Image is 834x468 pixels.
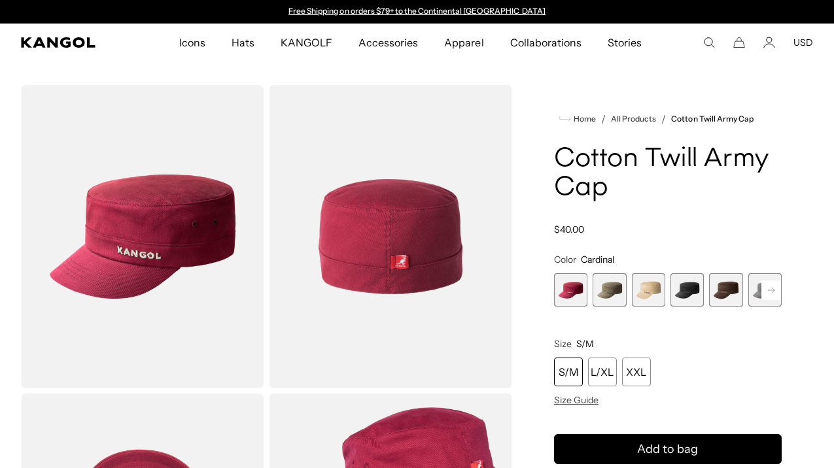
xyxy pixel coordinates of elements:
a: Accessories [345,24,431,61]
a: Home [559,113,596,125]
a: Icons [166,24,218,61]
span: Icons [179,24,205,61]
span: Color [554,254,576,265]
a: Stories [595,24,655,61]
label: Brown [709,273,742,307]
span: Add to bag [637,441,698,458]
span: KANGOLF [281,24,332,61]
div: 2 of 9 [593,273,626,307]
a: Account [763,37,775,48]
summary: Search here [703,37,715,48]
label: Green [593,273,626,307]
a: All Products [611,114,656,124]
div: 1 of 2 [283,7,552,17]
label: Beige [632,273,665,307]
span: Cardinal [581,254,614,265]
label: Black [670,273,704,307]
span: Collaborations [510,24,582,61]
div: XXL [622,358,651,386]
div: 4 of 9 [670,273,704,307]
li: / [596,111,606,127]
img: color-cardinal [21,85,264,388]
div: L/XL [588,358,617,386]
span: Size Guide [554,394,599,406]
slideshow-component: Announcement bar [283,7,552,17]
div: 5 of 9 [709,273,742,307]
a: Hats [218,24,268,61]
span: Accessories [358,24,418,61]
div: 1 of 9 [554,273,587,307]
button: Add to bag [554,434,782,464]
nav: breadcrumbs [554,111,782,127]
div: 6 of 9 [748,273,782,307]
span: Apparel [444,24,483,61]
li: / [656,111,666,127]
span: S/M [576,338,594,350]
img: color-cardinal [269,85,512,388]
label: Grey [748,273,782,307]
a: Kangol [21,37,118,48]
button: USD [793,37,813,48]
label: Cardinal [554,273,587,307]
a: Cotton Twill Army Cap [671,114,754,124]
div: S/M [554,358,583,386]
div: Announcement [283,7,552,17]
a: Apparel [431,24,496,61]
span: Hats [232,24,254,61]
a: KANGOLF [268,24,345,61]
button: Cart [733,37,745,48]
span: Home [571,114,596,124]
span: $40.00 [554,224,584,235]
a: Collaborations [497,24,595,61]
div: 3 of 9 [632,273,665,307]
span: Size [554,338,572,350]
a: Free Shipping on orders $79+ to the Continental [GEOGRAPHIC_DATA] [288,6,546,16]
h1: Cotton Twill Army Cap [554,145,782,203]
span: Stories [608,24,642,61]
